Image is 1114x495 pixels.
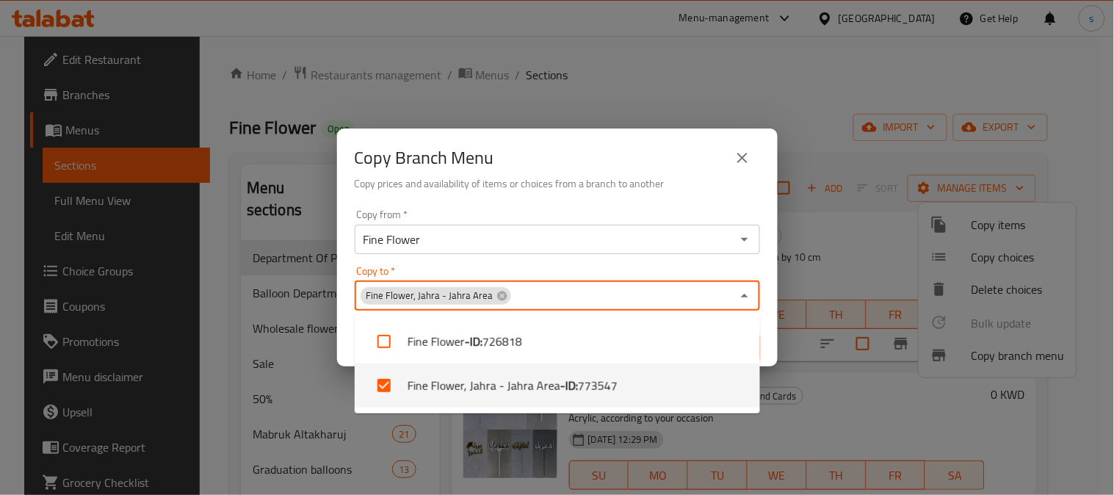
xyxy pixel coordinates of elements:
[355,319,760,364] li: Fine Flower
[355,146,494,170] h2: Copy Branch Menu
[355,176,760,192] h6: Copy prices and availability of items or choices from a branch to another
[725,140,760,176] button: close
[734,229,755,250] button: Open
[355,364,760,408] li: Fine Flower, Jahra - Jahra Area
[482,333,522,350] span: 726818
[465,333,482,350] b: - ID:
[361,289,499,303] span: Fine Flower, Jahra - Jahra Area
[578,377,618,394] span: 773547
[734,286,755,306] button: Close
[560,377,578,394] b: - ID:
[361,287,511,305] div: Fine Flower, Jahra - Jahra Area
